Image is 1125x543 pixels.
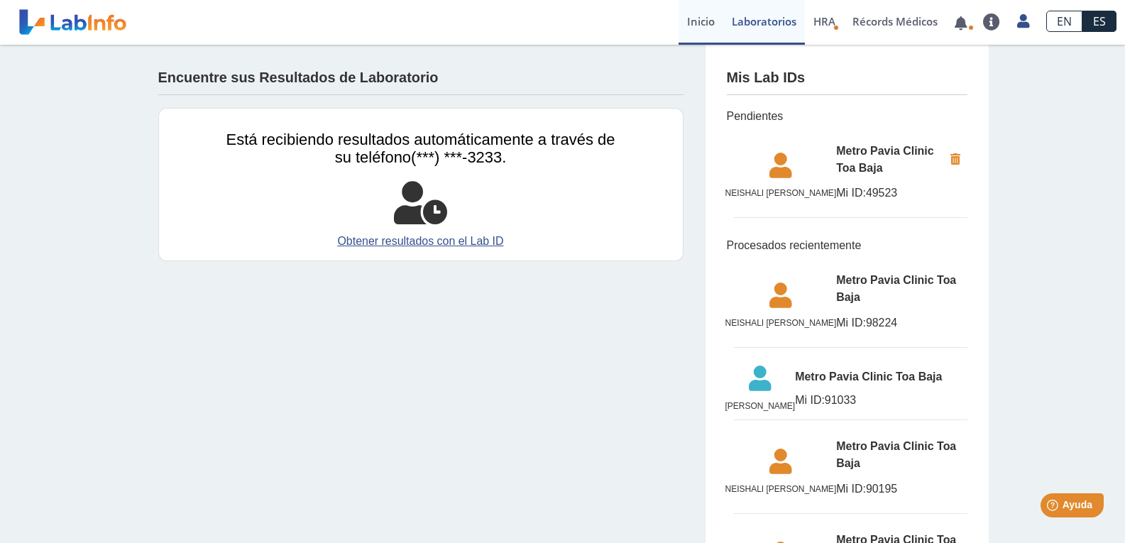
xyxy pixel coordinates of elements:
span: 90195 [836,481,967,498]
span: Mi ID: [795,394,825,406]
a: ES [1082,11,1116,32]
a: EN [1046,11,1082,32]
span: HRA [813,14,835,28]
span: Procesados recientemente [727,237,967,254]
span: Metro Pavia Clinic Toa Baja [836,272,967,306]
span: 98224 [836,314,967,331]
iframe: Help widget launcher [999,488,1109,527]
a: Obtener resultados con el Lab ID [226,233,615,250]
h4: Mis Lab IDs [727,70,806,87]
span: Metro Pavia Clinic Toa Baja [836,438,967,472]
span: NEISHALI [PERSON_NAME] [725,187,837,199]
span: 91033 [795,392,967,409]
span: Mi ID: [836,483,866,495]
span: Metro Pavia Clinic Toa Baja [795,368,967,385]
span: Pendientes [727,108,967,125]
span: Mi ID: [836,317,866,329]
span: Mi ID: [836,187,866,199]
span: Está recibiendo resultados automáticamente a través de su teléfono [226,131,615,166]
span: [PERSON_NAME] [725,400,796,412]
span: NEISHALI [PERSON_NAME] [725,483,837,495]
h4: Encuentre sus Resultados de Laboratorio [158,70,439,87]
span: Metro Pavia Clinic Toa Baja [836,143,943,177]
span: NEISHALI [PERSON_NAME] [725,317,837,329]
span: 49523 [836,185,943,202]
